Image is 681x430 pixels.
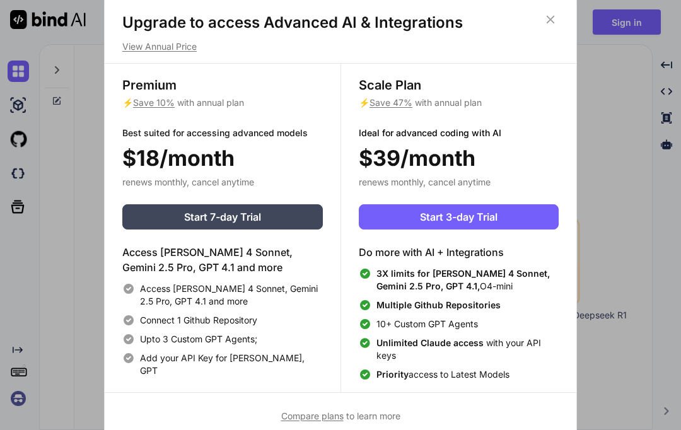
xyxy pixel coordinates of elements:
span: O4-mini [376,267,559,293]
span: Priority [376,369,409,380]
span: Start 3-day Trial [420,209,498,224]
span: renews monthly, cancel anytime [359,177,491,187]
span: with your API keys [376,337,559,362]
p: Ideal for advanced coding with AI [359,127,559,139]
span: 3X limits for [PERSON_NAME] 4 Sonnet, Gemini 2.5 Pro, GPT 4.1, [376,268,550,291]
button: Start 3-day Trial [359,204,559,230]
span: Add your API Key for [PERSON_NAME], GPT [140,352,323,377]
span: Upto 3 Custom GPT Agents; [140,333,257,346]
span: to learn more [281,410,400,421]
p: View Annual Price [122,40,559,53]
h4: Do more with AI + Integrations [359,245,559,260]
p: ⚡ with annual plan [359,96,559,109]
span: Start 7-day Trial [184,209,261,224]
h1: Upgrade to access Advanced AI & Integrations [122,13,559,33]
span: Save 10% [133,97,175,108]
button: Start 7-day Trial [122,204,323,230]
span: Connect 1 Github Repository [140,314,257,327]
span: Access [PERSON_NAME] 4 Sonnet, Gemini 2.5 Pro, GPT 4.1 and more [140,282,323,308]
span: Multiple Github Repositories [376,299,501,310]
span: Unlimited Claude access [376,337,486,348]
span: Compare plans [281,410,344,421]
span: renews monthly, cancel anytime [122,177,254,187]
span: $18/month [122,142,235,174]
span: access to Latest Models [376,368,509,381]
p: ⚡ with annual plan [122,96,323,109]
span: $39/month [359,142,475,174]
p: Best suited for accessing advanced models [122,127,323,139]
h3: Scale Plan [359,76,559,94]
h3: Premium [122,76,323,94]
h4: Access [PERSON_NAME] 4 Sonnet, Gemini 2.5 Pro, GPT 4.1 and more [122,245,323,275]
span: 10+ Custom GPT Agents [376,318,478,330]
span: Save 47% [370,97,412,108]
